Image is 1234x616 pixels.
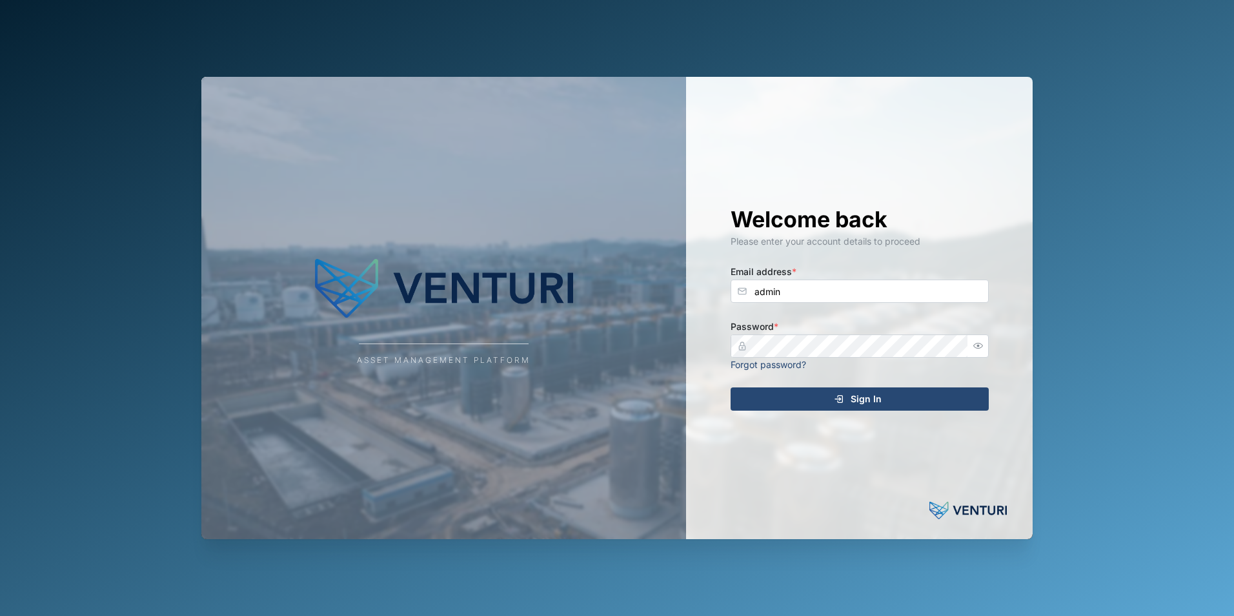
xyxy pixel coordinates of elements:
[731,205,989,234] h1: Welcome back
[731,265,796,279] label: Email address
[731,359,806,370] a: Forgot password?
[315,249,573,327] img: Company Logo
[731,387,989,411] button: Sign In
[357,354,531,367] div: Asset Management Platform
[731,280,989,303] input: Enter your email
[731,234,989,249] div: Please enter your account details to proceed
[929,498,1007,524] img: Powered by: Venturi
[851,388,882,410] span: Sign In
[731,320,778,334] label: Password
